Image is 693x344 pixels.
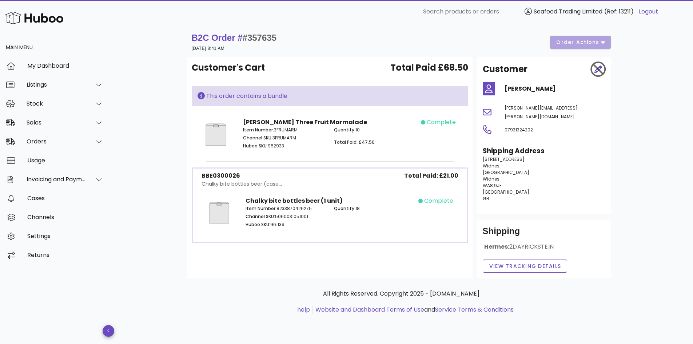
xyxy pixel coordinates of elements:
[202,171,282,180] div: BBE0300026
[202,197,237,229] img: Product Image
[198,118,234,151] img: Product Image
[297,305,310,314] a: help
[202,180,282,188] div: Chalky bite bottles beer (case...
[505,127,533,133] span: 07931324202
[334,127,355,133] span: Quantity:
[243,118,367,126] strong: [PERSON_NAME] Three Fruit Marmalade
[483,225,605,243] div: Shipping
[246,205,325,212] p: 8233870426275
[193,289,609,298] p: All Rights Reserved. Copyright 2025 - [DOMAIN_NAME]
[390,61,468,74] span: Total Paid £68.50
[489,262,561,270] span: View Tracking details
[192,33,277,43] strong: B2C Order #
[483,146,605,156] h3: Shipping Address
[243,135,272,141] span: Channel SKU:
[424,197,453,205] span: complete
[246,213,275,220] span: Channel SKU:
[27,81,86,88] div: Listings
[27,195,103,202] div: Cases
[246,221,270,228] span: Huboo SKU:
[334,205,355,211] span: Quantity:
[27,100,86,107] div: Stock
[27,157,103,164] div: Usage
[5,10,63,26] img: Huboo Logo
[509,242,554,251] span: 2DAYRICKSTEIN
[483,163,499,169] span: Widnes
[404,171,458,180] span: Total Paid: £21.00
[534,7,602,16] span: Seafood Trading Limited
[246,197,343,205] strong: Chalky bite bottles beer (1 unit)
[334,205,414,212] p: 18
[243,127,274,133] span: Item Number:
[334,139,375,145] span: Total Paid: £47.50
[198,92,462,100] div: This order contains a bundle
[483,156,525,162] span: [STREET_ADDRESS]
[192,46,225,51] small: [DATE] 8:41 AM
[27,176,86,183] div: Invoicing and Payments
[427,118,456,127] span: complete
[243,127,326,133] p: 3FRUMARM
[192,61,265,74] span: Customer's Cart
[243,135,326,141] p: 3FRUMARM
[315,305,424,314] a: Website and Dashboard Terms of Use
[483,189,529,195] span: [GEOGRAPHIC_DATA]
[246,213,325,220] p: 5060031051001
[483,182,502,189] span: WA8 9JF
[604,7,634,16] span: (Ref: 13211)
[483,260,567,273] button: View Tracking details
[313,305,514,314] li: and
[435,305,514,314] a: Service Terms & Conditions
[27,252,103,258] div: Returns
[334,127,417,133] p: 10
[483,176,499,182] span: Widnes
[243,143,326,149] p: 952933
[483,63,527,76] h2: Customer
[483,243,605,257] div: Hermes:
[243,33,276,43] span: #357635
[27,233,103,240] div: Settings
[27,138,86,145] div: Orders
[483,195,489,202] span: GB
[483,169,529,175] span: [GEOGRAPHIC_DATA]
[505,105,578,120] span: [PERSON_NAME][EMAIL_ADDRESS][PERSON_NAME][DOMAIN_NAME]
[27,62,103,69] div: My Dashboard
[246,221,325,228] p: 961139
[246,205,276,211] span: Item Number:
[27,214,103,221] div: Channels
[243,143,268,149] span: Huboo SKU:
[505,84,605,93] h4: [PERSON_NAME]
[27,119,86,126] div: Sales
[639,7,658,16] a: Logout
